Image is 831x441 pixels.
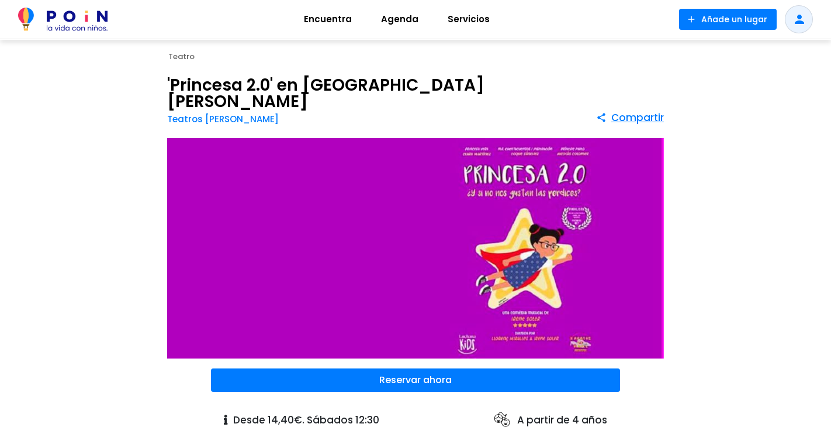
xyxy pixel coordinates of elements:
a: Teatros [PERSON_NAME] [167,113,279,125]
img: POiN [18,8,108,31]
span: Teatro [168,51,195,62]
p: Desde 14,40€. Sábados 12:30 [224,413,379,428]
a: Agenda [366,5,433,33]
h1: 'Princesa 2.0' en [GEOGRAPHIC_DATA][PERSON_NAME] [167,77,596,110]
button: Añade un lugar [679,9,777,30]
img: ages icon [493,411,511,429]
a: Servicios [433,5,504,33]
button: Compartir [596,107,664,128]
span: Encuentra [299,10,357,29]
button: Reservar ahora [211,368,620,392]
span: Servicios [442,10,495,29]
p: A partir de 4 años [493,411,607,429]
img: 'Princesa 2.0' en Teatros Luchana [167,138,664,359]
span: Agenda [376,10,424,29]
a: Encuentra [289,5,366,33]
